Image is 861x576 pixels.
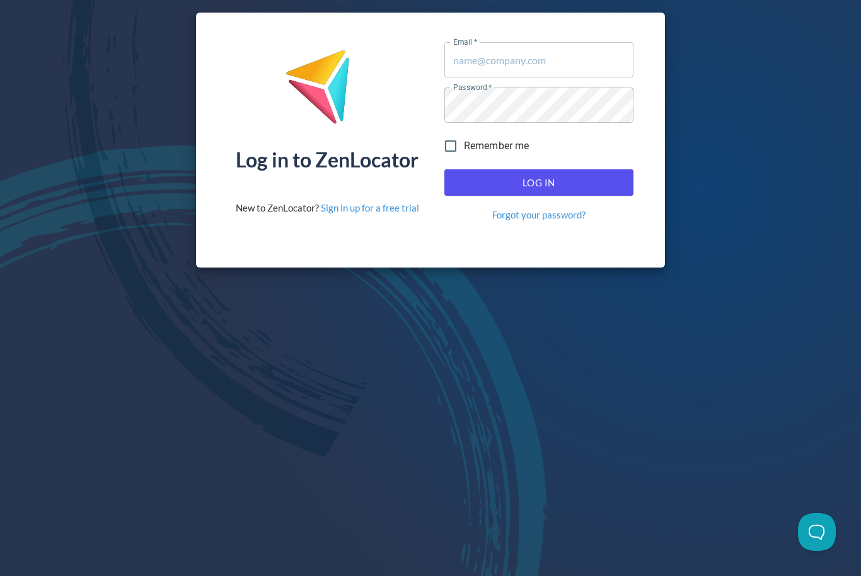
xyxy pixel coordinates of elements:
div: New to ZenLocator? [236,201,419,215]
a: Sign in up for a free trial [321,202,419,213]
span: Remember me [464,138,529,154]
iframe: Toggle Customer Support [798,513,836,551]
div: Log in to ZenLocator [236,150,419,170]
span: Log In [458,174,620,191]
button: Log In [444,169,633,196]
a: Forgot your password? [492,208,586,222]
input: name@company.com [444,42,633,77]
img: ZenLocator [285,49,369,134]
